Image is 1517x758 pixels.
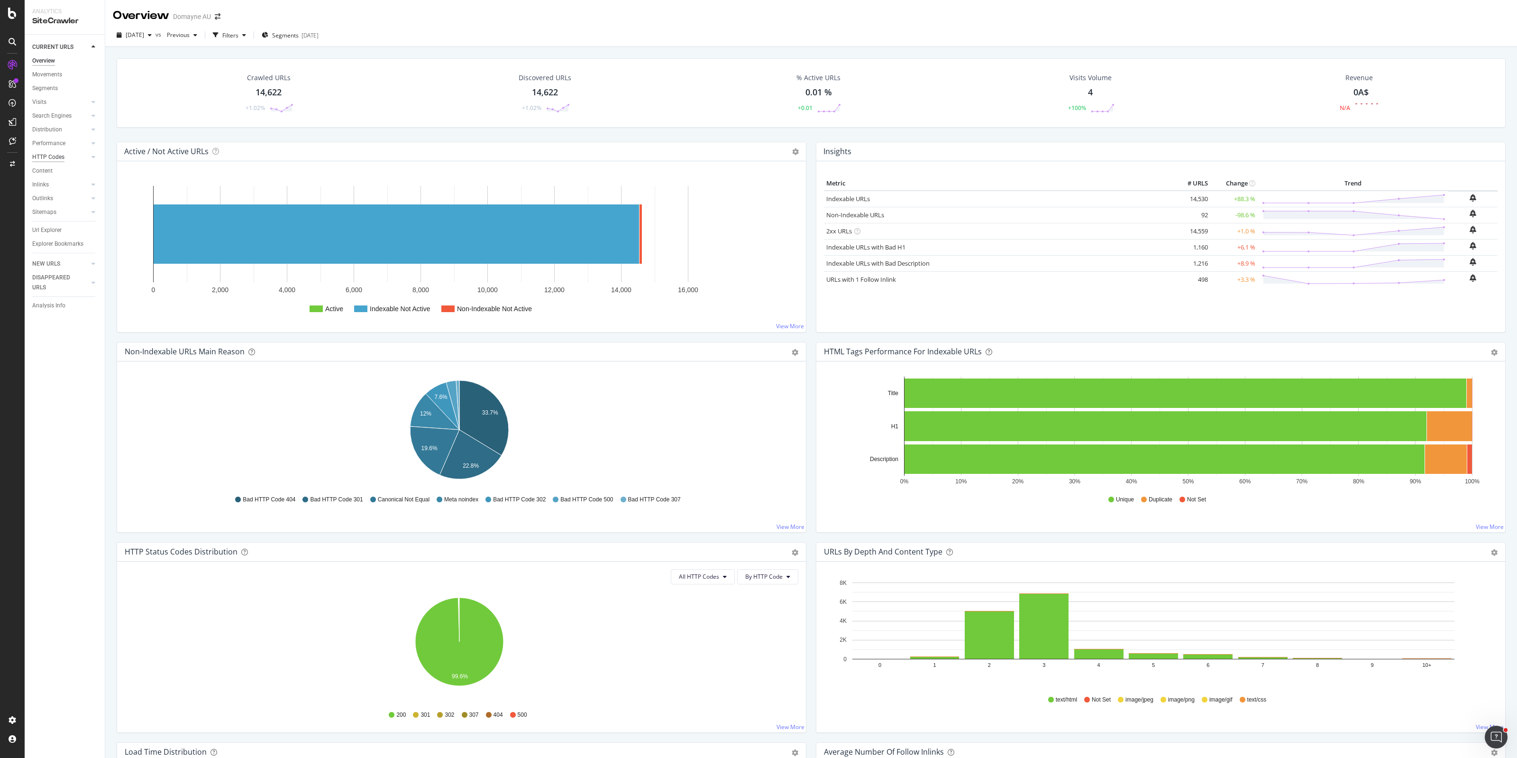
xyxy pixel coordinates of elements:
text: 19.6% [421,445,438,452]
div: +1.02% [522,104,541,112]
a: Sitemaps [32,207,89,217]
text: 6,000 [346,286,362,294]
a: View More [776,322,804,330]
td: 1,160 [1172,239,1210,255]
a: Outlinks [32,194,89,203]
td: 1,216 [1172,255,1210,271]
span: 500 [518,711,527,719]
div: [DATE] [302,31,319,39]
a: Performance [32,139,89,148]
div: bell-plus [1470,194,1476,202]
td: +6.1 % [1210,239,1258,255]
text: 12% [420,410,431,417]
div: bell-plus [1470,226,1476,233]
button: All HTTP Codes [671,569,735,584]
a: 2xx URLs [826,227,852,235]
text: 50% [1182,478,1194,485]
text: 5 [1152,662,1155,668]
text: 4 [1097,662,1100,668]
div: bell-plus [1470,258,1476,266]
span: 200 [396,711,406,719]
span: Canonical Not Equal [378,496,430,504]
a: Analysis Info [32,301,98,311]
span: image/gif [1209,696,1233,704]
div: URLs by Depth and Content Type [824,547,942,556]
div: 4 [1088,86,1093,99]
text: 8K [840,580,847,586]
text: 9 [1371,662,1373,668]
span: text/html [1056,696,1077,704]
td: 14,559 [1172,223,1210,239]
span: Bad HTTP Code 307 [628,496,681,504]
i: Options [792,148,799,155]
text: 16,000 [678,286,698,294]
a: View More [777,723,804,731]
a: Url Explorer [32,225,98,235]
div: Movements [32,70,62,80]
div: gear [1491,549,1498,556]
text: Title [888,390,899,397]
text: 6 [1206,662,1209,668]
div: gear [792,349,798,356]
span: 302 [445,711,454,719]
a: HTTP Codes [32,152,89,162]
a: NEW URLS [32,259,89,269]
span: Revenue [1345,73,1373,83]
svg: A chart. [824,577,1493,687]
button: Filters [209,28,250,43]
text: 7.6% [434,394,448,400]
th: Trend [1258,176,1448,191]
div: CURRENT URLS [32,42,73,52]
iframe: Intercom live chat [1485,726,1508,749]
th: Metric [824,176,1172,191]
div: DISAPPEARED URLS [32,273,80,293]
td: 92 [1172,207,1210,223]
span: 404 [493,711,503,719]
div: Visits [32,97,46,107]
a: Indexable URLs [826,194,870,203]
span: Bad HTTP Code 500 [560,496,613,504]
text: 3 [1042,662,1045,668]
text: H1 [891,423,899,430]
div: gear [792,749,798,756]
a: Indexable URLs with Bad Description [826,259,930,268]
svg: A chart. [824,377,1493,487]
text: 100% [1465,478,1480,485]
text: 2K [840,637,847,643]
text: 90% [1410,478,1421,485]
a: CURRENT URLS [32,42,89,52]
text: 4,000 [279,286,295,294]
a: Movements [32,70,98,80]
div: Performance [32,139,65,148]
text: 0 [152,286,155,294]
td: 14,530 [1172,191,1210,207]
td: +1.0 % [1210,223,1258,239]
a: Indexable URLs with Bad H1 [826,243,905,251]
text: 0% [900,478,909,485]
svg: A chart. [125,176,794,324]
div: +1.02% [246,104,265,112]
text: 14,000 [611,286,631,294]
div: Average Number of Follow Inlinks [824,747,944,757]
span: Duplicate [1149,496,1172,504]
div: Analytics [32,8,97,16]
div: Load Time Distribution [125,747,207,757]
text: 10+ [1422,662,1431,668]
text: Active [325,305,343,313]
div: HTTP Codes [32,152,64,162]
a: View More [777,523,804,531]
div: Search Engines [32,111,72,121]
text: 60% [1239,478,1251,485]
span: Meta noindex [444,496,478,504]
button: Segments[DATE] [258,28,322,43]
text: Non-Indexable Not Active [457,305,532,313]
span: image/png [1168,696,1195,704]
div: Inlinks [32,180,49,190]
div: bell-plus [1470,242,1476,250]
a: Inlinks [32,180,89,190]
text: Description [870,456,898,462]
text: 0 [843,656,847,663]
text: Indexable Not Active [370,305,430,313]
div: 14,622 [256,86,282,99]
a: Search Engines [32,111,89,121]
